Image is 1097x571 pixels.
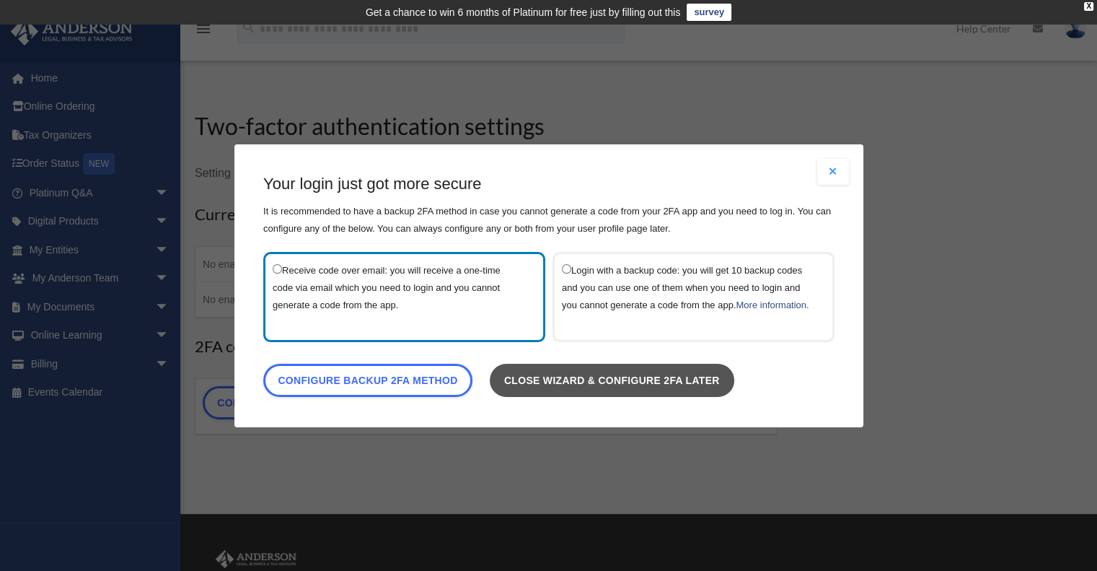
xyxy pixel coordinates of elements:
a: survey [687,4,731,21]
label: Receive code over email: you will receive a one-time code via email which you need to login and y... [273,261,521,332]
h3: Your login just got more secure [263,173,834,196]
label: Login with a backup code: you will get 10 backup codes and you can use one of them when you need ... [562,261,811,332]
a: Close wizard & configure 2FA later [489,363,733,396]
input: Receive code over email: you will receive a one-time code via email which you need to login and y... [273,263,282,273]
a: More information. [736,299,809,310]
button: Close modal [817,159,849,185]
p: It is recommended to have a backup 2FA method in case you cannot generate a code from your 2FA ap... [263,202,834,237]
div: Get a chance to win 6 months of Platinum for free just by filling out this [366,4,681,21]
input: Login with a backup code: you will get 10 backup codes and you can use one of them when you need ... [562,263,571,273]
div: close [1084,2,1093,11]
a: Configure backup 2FA method [263,363,472,396]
